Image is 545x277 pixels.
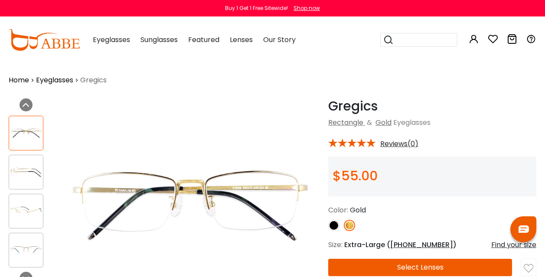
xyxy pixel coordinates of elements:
a: Eyeglasses [36,75,73,85]
span: Color: [328,205,348,215]
a: Rectangle [328,117,363,127]
span: [PHONE_NUMBER] [390,240,453,250]
img: Gregics Gold Titanium Eyeglasses , NosePads Frames from ABBE Glasses [9,125,43,142]
img: abbeglasses.com [9,29,80,51]
span: & [365,117,374,127]
a: Home [9,75,29,85]
img: like [524,264,533,273]
button: Select Lenses [328,259,512,276]
span: $55.00 [333,166,378,185]
span: Eyeglasses [393,117,431,127]
a: Shop now [289,4,320,12]
img: Gregics Gold Titanium Eyeglasses , NosePads Frames from ABBE Glasses [9,242,43,259]
span: Sunglasses [140,35,178,45]
h1: Gregics [328,98,536,114]
img: Gregics Gold Titanium Eyeglasses , NosePads Frames from ABBE Glasses [9,164,43,181]
span: Extra-Large ( ) [344,240,457,250]
span: Reviews(0) [380,140,418,148]
span: Gregics [80,75,107,85]
img: Gregics Gold Titanium Eyeglasses , NosePads Frames from ABBE Glasses [9,203,43,220]
div: Buy 1 Get 1 Free Sitewide! [225,4,288,12]
div: Shop now [294,4,320,12]
span: Our Story [263,35,296,45]
span: Gold [350,205,366,215]
a: Gold [375,117,392,127]
span: Eyeglasses [93,35,130,45]
span: Featured [188,35,219,45]
div: Find your size [491,240,536,250]
img: chat [519,225,529,233]
span: Size: [328,240,343,250]
span: Lenses [230,35,253,45]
